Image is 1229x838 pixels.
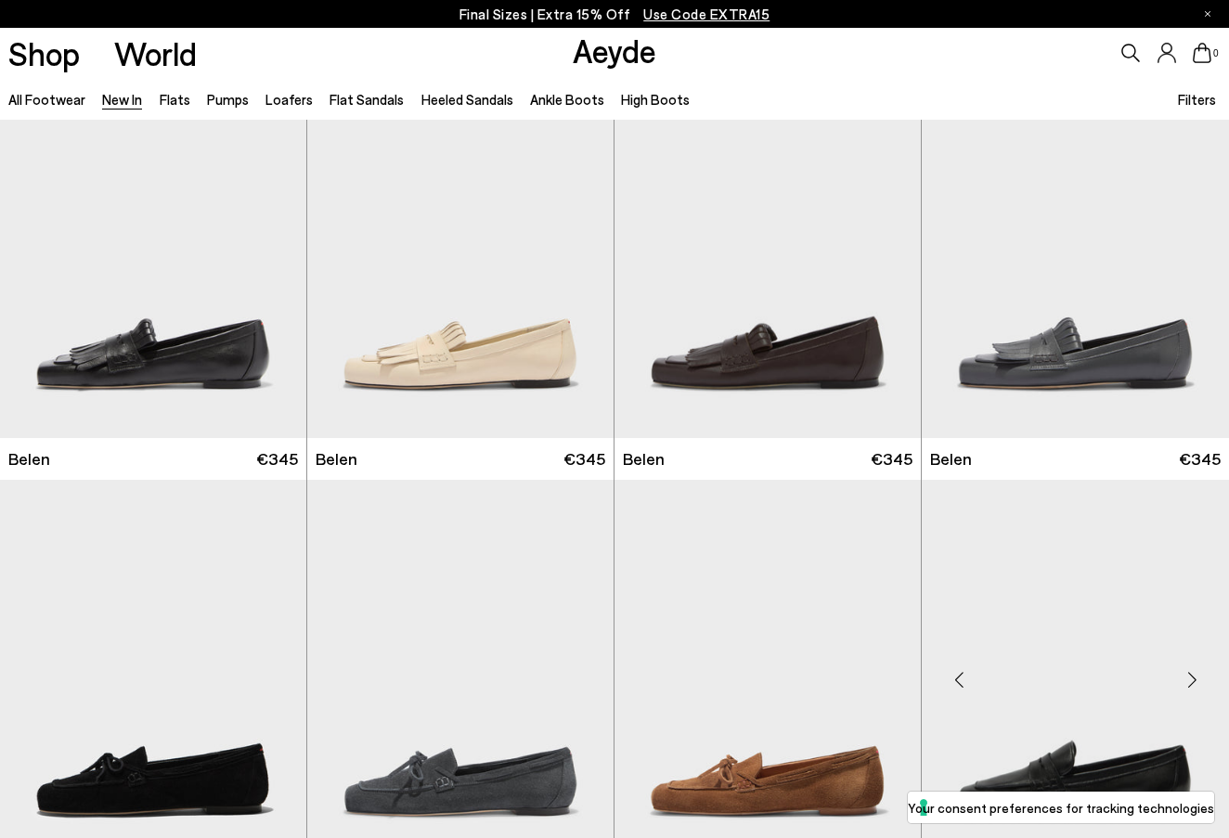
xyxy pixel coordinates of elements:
[1179,447,1221,471] span: €345
[102,91,142,108] a: New In
[256,447,298,471] span: €345
[614,53,921,438] img: Belen Tassel Loafers
[530,91,604,108] a: Ankle Boots
[614,53,921,438] a: Next slide Previous slide
[908,798,1214,818] label: Your consent preferences for tracking technologies
[265,91,313,108] a: Loafers
[114,37,197,70] a: World
[1164,652,1220,708] div: Next slide
[643,6,770,22] span: Navigate to /collections/ss25-final-sizes
[930,447,972,471] span: Belen
[1178,91,1216,108] span: Filters
[922,438,1229,480] a: Belen €345
[316,447,357,471] span: Belen
[563,447,605,471] span: €345
[614,53,921,438] div: 1 / 6
[421,91,513,108] a: Heeled Sandals
[160,91,190,108] a: Flats
[307,53,614,438] img: Belen Tassel Loafers
[931,652,987,708] div: Previous slide
[307,438,614,480] a: Belen €345
[908,792,1214,823] button: Your consent preferences for tracking technologies
[922,53,1229,438] img: Belen Tassel Loafers
[614,438,921,480] a: Belen €345
[207,91,249,108] a: Pumps
[8,447,50,471] span: Belen
[1193,43,1211,63] a: 0
[330,91,404,108] a: Flat Sandals
[623,447,665,471] span: Belen
[459,3,770,26] p: Final Sizes | Extra 15% Off
[871,447,912,471] span: €345
[573,31,656,70] a: Aeyde
[621,91,690,108] a: High Boots
[1211,48,1221,58] span: 0
[8,37,80,70] a: Shop
[8,91,85,108] a: All Footwear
